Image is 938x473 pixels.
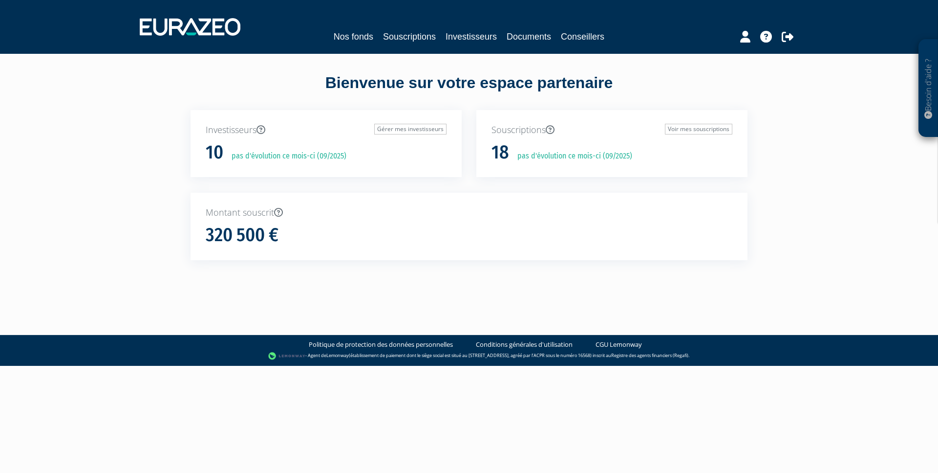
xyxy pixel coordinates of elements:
p: Besoin d'aide ? [923,45,934,133]
a: Politique de protection des données personnelles [309,340,453,349]
h1: 10 [206,142,223,163]
a: Registre des agents financiers (Regafi) [611,352,688,359]
p: pas d'évolution ce mois-ci (09/2025) [225,151,346,162]
div: - Agent de (établissement de paiement dont le siège social est situé au [STREET_ADDRESS], agréé p... [10,351,928,361]
a: Investisseurs [446,30,497,44]
a: Conditions générales d'utilisation [476,340,573,349]
img: logo-lemonway.png [268,351,306,361]
a: Nos fonds [334,30,373,44]
a: Gérer mes investisseurs [374,124,447,135]
p: Souscriptions [491,124,732,136]
div: Bienvenue sur votre espace partenaire [183,72,755,110]
img: 1732889491-logotype_eurazeo_blanc_rvb.png [140,18,240,36]
a: Documents [507,30,551,44]
p: Investisseurs [206,124,447,136]
p: Montant souscrit [206,206,732,219]
a: Souscriptions [383,30,436,44]
p: pas d'évolution ce mois-ci (09/2025) [511,151,632,162]
h1: 18 [491,142,509,163]
a: Lemonway [326,352,349,359]
h1: 320 500 € [206,225,278,246]
a: Voir mes souscriptions [665,124,732,135]
a: Conseillers [561,30,604,44]
a: CGU Lemonway [596,340,642,349]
